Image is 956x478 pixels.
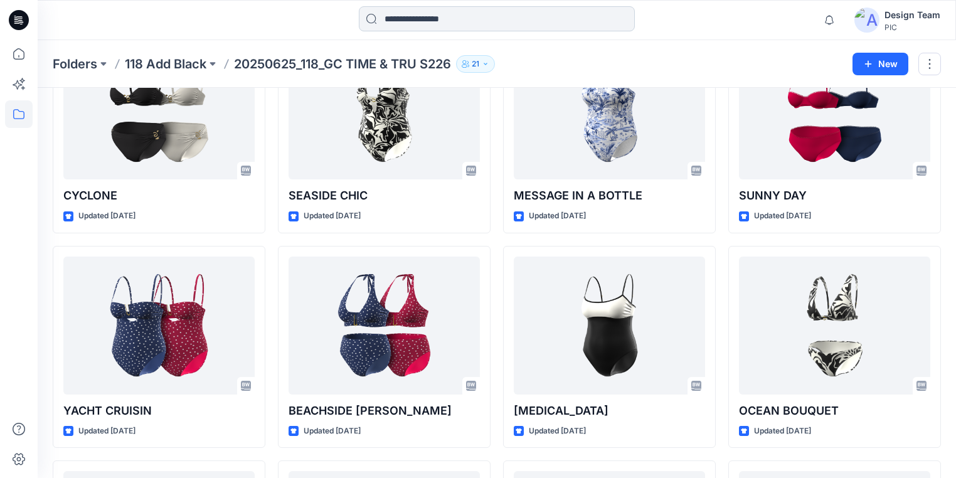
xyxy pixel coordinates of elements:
p: Updated [DATE] [529,425,586,438]
p: Updated [DATE] [754,210,811,223]
p: OCEAN BOUQUET [739,402,930,420]
p: SEASIDE CHIC [289,187,480,204]
p: 21 [472,57,479,71]
a: OCEAN BOUQUET [739,257,930,395]
a: CYCLONE [63,41,255,179]
button: New [852,53,908,75]
p: SUNNY DAY [739,187,930,204]
a: SUNNY DAY [739,41,930,179]
p: MESSAGE IN A BOTTLE [514,187,705,204]
a: MUSE [514,257,705,395]
a: BEACHSIDE BETTY [289,257,480,395]
a: SEASIDE CHIC [289,41,480,179]
p: CYCLONE [63,187,255,204]
p: Updated [DATE] [304,425,361,438]
a: YACHT CRUISIN [63,257,255,395]
p: Updated [DATE] [529,210,586,223]
p: 20250625_118_GC TIME & TRU S226 [234,55,451,73]
p: YACHT CRUISIN [63,402,255,420]
p: Updated [DATE] [754,425,811,438]
p: Updated [DATE] [304,210,361,223]
a: Folders [53,55,97,73]
p: [MEDICAL_DATA] [514,402,705,420]
div: Design Team [884,8,940,23]
img: avatar [854,8,879,33]
button: 21 [456,55,495,73]
a: MESSAGE IN A BOTTLE [514,41,705,179]
p: BEACHSIDE [PERSON_NAME] [289,402,480,420]
p: Updated [DATE] [78,425,135,438]
a: 118 Add Black [125,55,206,73]
p: Updated [DATE] [78,210,135,223]
div: PIC [884,23,940,32]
